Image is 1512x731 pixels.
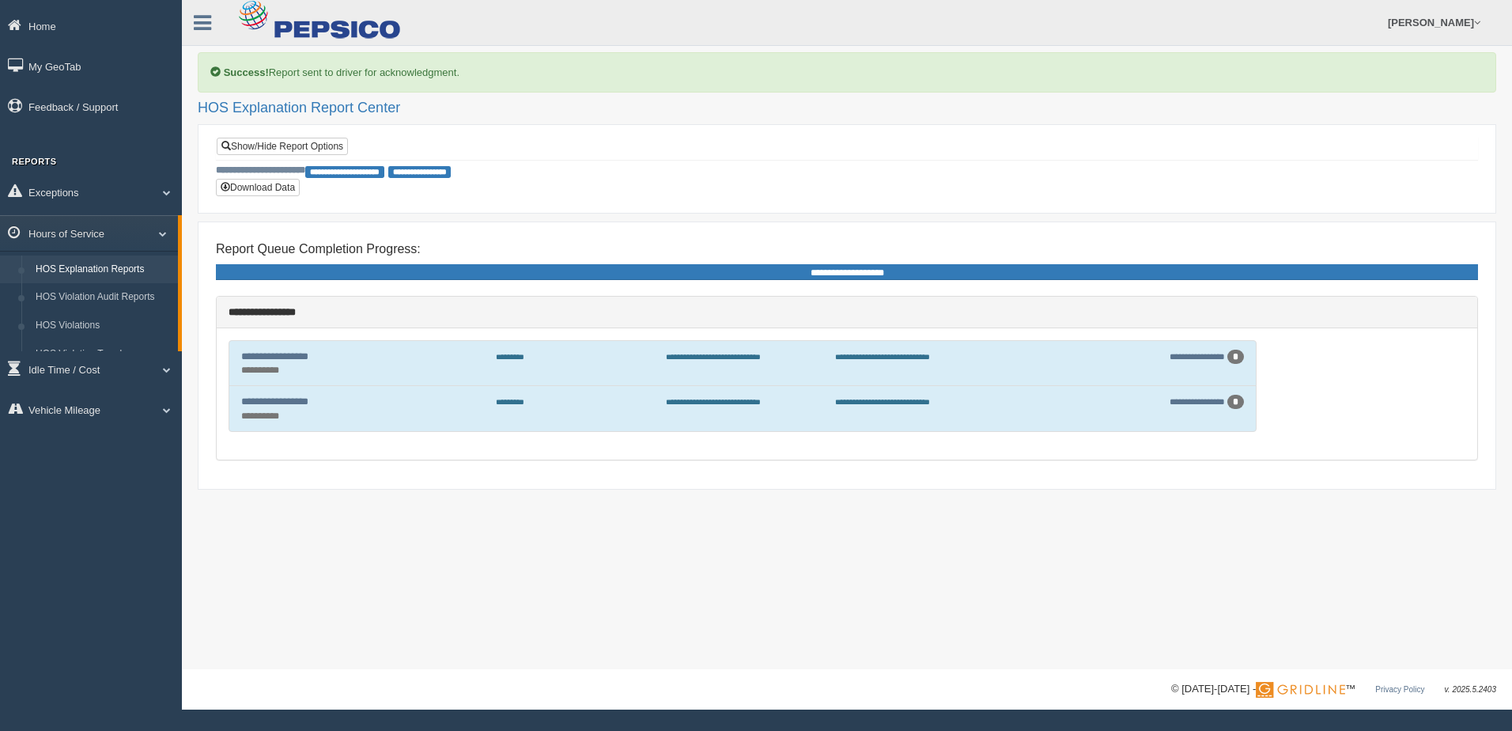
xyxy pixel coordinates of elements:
[28,283,178,312] a: HOS Violation Audit Reports
[198,100,1496,116] h2: HOS Explanation Report Center
[1375,685,1424,694] a: Privacy Policy
[216,242,1478,256] h4: Report Queue Completion Progress:
[28,312,178,340] a: HOS Violations
[28,256,178,284] a: HOS Explanation Reports
[217,138,348,155] a: Show/Hide Report Options
[224,66,269,78] b: Success!
[1256,682,1345,698] img: Gridline
[216,179,300,196] button: Download Data
[198,52,1496,93] div: Report sent to driver for acknowledgment.
[28,340,178,369] a: HOS Violation Trend
[1445,685,1496,694] span: v. 2025.5.2403
[1171,681,1496,698] div: © [DATE]-[DATE] - ™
